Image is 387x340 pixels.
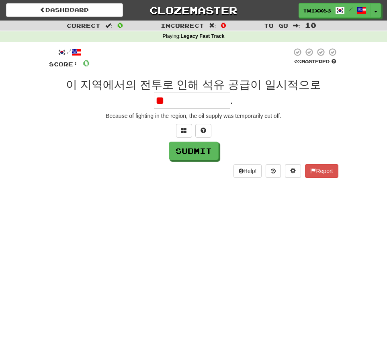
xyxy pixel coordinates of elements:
[294,59,301,64] span: 0 %
[230,94,233,106] span: .
[176,124,192,138] button: Switch sentence to multiple choice alt+p
[349,6,353,12] span: /
[233,164,262,178] button: Help!
[135,3,252,17] a: Clozemaster
[266,164,281,178] button: Round history (alt+y)
[299,3,371,18] a: twixx63 /
[305,21,316,29] span: 10
[117,21,123,29] span: 0
[161,22,204,29] span: Incorrect
[264,22,288,29] span: To go
[303,7,331,14] span: twixx63
[305,164,338,178] button: Report
[180,33,224,39] strong: Legacy Fast Track
[195,124,211,138] button: Single letter hint - you only get 1 per sentence and score half the points! alt+h
[221,21,226,29] span: 0
[169,142,219,160] button: Submit
[105,23,113,28] span: :
[209,23,216,28] span: :
[49,112,338,120] div: Because of fighting in the region, the oil supply was temporarily cut off.
[66,78,321,91] span: 이 지역에서의 전투로 인해 석유 공급이 일시적으로
[6,3,123,17] a: Dashboard
[49,47,90,58] div: /
[67,22,100,29] span: Correct
[293,23,300,28] span: :
[49,61,78,68] span: Score:
[83,58,90,68] span: 0
[292,58,338,65] div: Mastered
